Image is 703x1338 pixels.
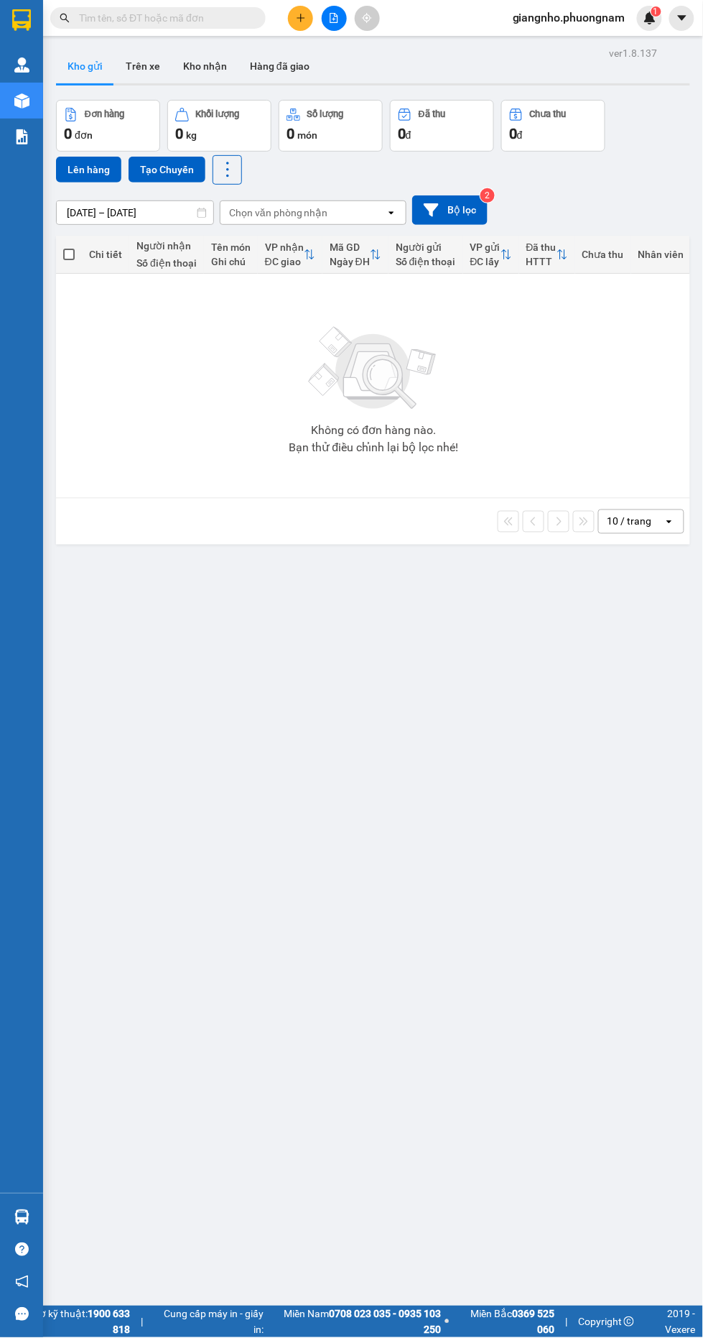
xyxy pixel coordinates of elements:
div: Số lượng [307,109,344,119]
span: Miền Bắc [453,1306,555,1338]
div: Mã GD [330,241,370,253]
div: VP gửi [470,241,501,253]
span: | [565,1314,567,1330]
div: Khối lượng [196,109,240,119]
span: search [60,13,70,23]
img: warehouse-icon [14,57,29,73]
strong: 1900 633 818 [88,1309,130,1336]
span: message [15,1308,29,1321]
span: 0 [287,125,294,142]
div: Đã thu [419,109,445,119]
span: 0 [398,125,406,142]
button: aim [355,6,380,31]
button: Kho nhận [172,49,238,83]
div: Số điện thoại [396,256,456,267]
span: đ [406,129,411,141]
th: Toggle SortBy [463,236,519,274]
img: logo-vxr [12,9,31,31]
img: svg+xml;base64,PHN2ZyBjbGFzcz0ibGlzdC1wbHVnX19zdmciIHhtbG5zPSJodHRwOi8vd3d3LnczLm9yZy8yMDAwL3N2Zy... [302,318,445,419]
th: Toggle SortBy [519,236,575,274]
strong: 0369 525 060 [512,1309,554,1336]
button: Lên hàng [56,157,121,183]
th: Toggle SortBy [322,236,388,274]
span: ⚪️ [445,1319,450,1325]
button: Số lượng0món [279,100,383,152]
div: Chưa thu [582,249,624,260]
button: Khối lượng0kg [167,100,271,152]
div: Nhân viên [638,249,684,260]
button: Tạo Chuyến [129,157,205,183]
div: Số điện thoại [136,257,197,269]
div: ver 1.8.137 [610,45,658,61]
span: Cung cấp máy in - giấy in: [154,1306,264,1338]
strong: 0708 023 035 - 0935 103 250 [330,1309,442,1336]
div: HTTT [526,256,557,267]
img: solution-icon [14,129,29,144]
div: ĐC giao [265,256,304,267]
th: Toggle SortBy [258,236,322,274]
div: Ghi chú [211,256,251,267]
div: Bạn thử điều chỉnh lại bộ lọc nhé! [289,442,458,453]
span: file-add [329,13,339,23]
span: | [141,1314,143,1330]
span: 0 [175,125,183,142]
span: kg [186,129,197,141]
div: Ngày ĐH [330,256,370,267]
span: đơn [75,129,93,141]
img: icon-new-feature [643,11,656,24]
span: question-circle [15,1243,29,1257]
div: Tên món [211,241,251,253]
span: Miền Nam [268,1306,442,1338]
button: Kho gửi [56,49,114,83]
span: copyright [624,1317,634,1327]
div: Người nhận [136,240,197,252]
div: Chi tiết [89,249,122,260]
span: 1 [653,6,658,17]
span: giangnho.phuongnam [501,9,637,27]
button: Bộ lọc [412,195,488,225]
svg: open [664,516,675,527]
div: VP nhận [265,241,304,253]
img: warehouse-icon [14,93,29,109]
span: plus [296,13,306,23]
span: notification [15,1275,29,1289]
button: caret-down [669,6,694,31]
input: Select a date range. [57,201,213,224]
button: Trên xe [114,49,172,83]
input: Tìm tên, số ĐT hoặc mã đơn [79,10,248,26]
div: Đơn hàng [85,109,124,119]
span: đ [517,129,523,141]
button: Chưa thu0đ [501,100,605,152]
div: Chọn văn phòng nhận [229,206,328,220]
sup: 2 [480,188,495,203]
button: Hàng đã giao [238,49,322,83]
div: Người gửi [396,241,456,253]
svg: open [386,207,397,218]
button: plus [288,6,313,31]
button: Đã thu0đ [390,100,494,152]
div: Không có đơn hàng nào. [311,425,436,436]
div: ĐC lấy [470,256,501,267]
span: 0 [509,125,517,142]
span: 0 [64,125,72,142]
button: Đơn hàng0đơn [56,100,160,152]
div: Đã thu [526,241,557,253]
img: warehouse-icon [14,1210,29,1225]
span: caret-down [676,11,689,24]
span: aim [362,13,372,23]
div: 10 / trang [607,515,652,529]
span: món [297,129,317,141]
button: file-add [322,6,347,31]
sup: 1 [651,6,661,17]
div: Chưa thu [530,109,567,119]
